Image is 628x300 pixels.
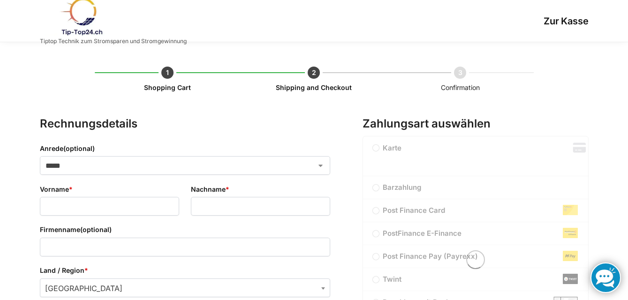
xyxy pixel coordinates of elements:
span: Confirmation [441,83,480,91]
span: Land / Region [40,278,330,297]
label: Anrede [40,143,330,154]
label: Nachname [191,184,330,195]
a: Shopping Cart [144,83,191,91]
form: Kasse [40,108,589,116]
label: Land / Region [40,265,330,276]
p: Tiptop Technik zum Stromsparen und Stromgewinnung [40,38,187,44]
h1: Zur Kasse [187,15,589,27]
h3: Rechnungsdetails [40,116,330,132]
span: (optional) [80,225,112,233]
a: Shipping and Checkout [276,83,352,91]
span: Schweiz [40,279,330,298]
span: (optional) [63,144,95,152]
label: Firmenname [40,225,330,235]
label: Vorname [40,184,179,195]
h3: Zahlungsart auswählen [363,116,589,132]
